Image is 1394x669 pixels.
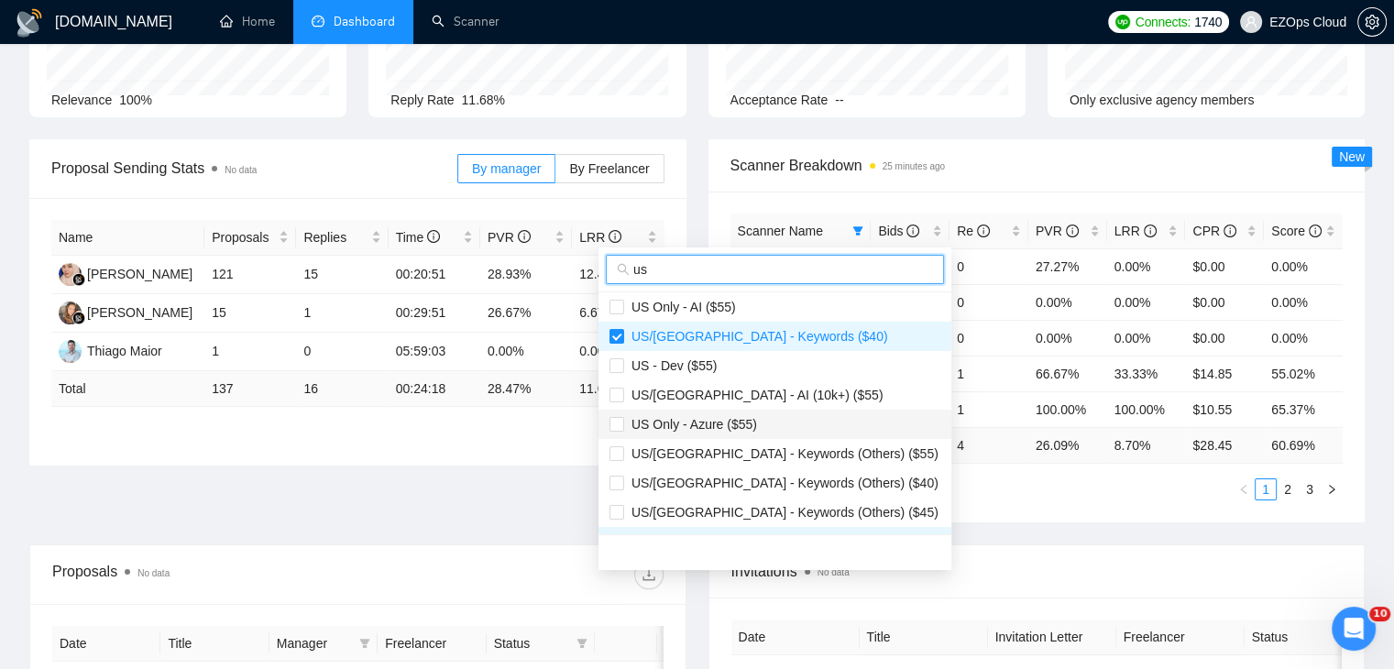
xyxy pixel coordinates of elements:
span: US/[GEOGRAPHIC_DATA] - Keywords ($40) [624,329,888,344]
th: Freelancer [378,626,486,662]
span: info-circle [977,225,990,237]
span: download [635,567,663,582]
td: 137 [204,371,296,407]
td: 1 [204,333,296,371]
th: Date [52,626,160,662]
span: US/[GEOGRAPHIC_DATA] - Keywords (Others) ($40) [624,476,938,490]
div: Proposals [52,560,357,589]
span: filter [576,638,587,649]
span: 11.68% [462,93,505,107]
span: search [617,263,630,276]
td: 0 [949,320,1028,356]
span: filter [359,638,370,649]
img: NK [59,302,82,324]
span: No data [225,165,257,175]
td: 26.67% [480,294,572,333]
span: Scanner Name [738,224,823,238]
td: 0.00% [1107,248,1186,284]
th: Freelancer [1116,620,1245,655]
td: 1 [949,356,1028,391]
iframe: Intercom live chat [1332,607,1376,651]
div: [PERSON_NAME] [87,264,192,284]
li: Next Page [1321,478,1343,500]
span: filter [852,225,863,236]
td: 16 [296,371,388,407]
span: info-circle [427,230,440,243]
span: 100% [119,93,152,107]
td: 12.40% [572,256,664,294]
td: 6.67% [572,294,664,333]
td: 28.93% [480,256,572,294]
span: user [1245,16,1257,28]
a: 1 [1256,479,1276,499]
td: 55.02% [1264,356,1343,391]
span: LRR [1114,224,1157,238]
a: 3 [1300,479,1320,499]
span: By Freelancer [569,161,649,176]
td: 66.67% [1028,356,1107,391]
td: 100.00% [1028,391,1107,427]
td: 28.47 % [480,371,572,407]
span: Proposal Sending Stats [51,157,457,180]
td: 0 [949,284,1028,320]
span: US/[GEOGRAPHIC_DATA] - Keywords (Others) ($45) [624,505,938,520]
span: 10 [1369,607,1390,621]
span: US - Dev ($55) [624,358,717,373]
th: Title [160,626,269,662]
th: Replies [296,220,388,256]
td: 100.00% [1107,391,1186,427]
time: 25 minutes ago [883,161,945,171]
span: US/[GEOGRAPHIC_DATA] - AI (10k+) ($55) [624,388,884,402]
span: No data [137,568,170,578]
span: filter [356,630,374,657]
td: 11.68 % [572,371,664,407]
th: Invitation Letter [988,620,1116,655]
a: NK[PERSON_NAME] [59,304,192,319]
td: 0.00% [480,333,572,371]
td: $ 28.45 [1185,427,1264,463]
td: 0 [949,248,1028,284]
td: $10.55 [1185,391,1264,427]
img: logo [15,8,44,38]
td: 65.37% [1264,391,1343,427]
span: Reply Rate [390,93,454,107]
span: By manager [472,161,541,176]
button: download [634,560,664,589]
span: Relevance [51,93,112,107]
span: Proposals [212,227,275,247]
span: setting [1358,15,1386,29]
td: 0.00% [572,333,664,371]
th: Title [860,620,988,655]
td: 0.00% [1028,320,1107,356]
td: 0.00% [1028,284,1107,320]
span: info-circle [1066,225,1079,237]
div: [PERSON_NAME] [87,302,192,323]
span: Connects: [1136,12,1191,32]
a: AJ[PERSON_NAME] [59,266,192,280]
td: 1 [296,294,388,333]
span: info-circle [1144,225,1157,237]
div: Thiago Maior [87,341,162,361]
th: Manager [269,626,378,662]
button: setting [1357,7,1387,37]
span: Invitations [731,560,1343,583]
td: $0.00 [1185,320,1264,356]
span: CPR [1192,224,1235,238]
img: gigradar-bm.png [72,312,85,324]
span: left [1238,484,1249,495]
li: 2 [1277,478,1299,500]
span: Score [1271,224,1321,238]
span: dashboard [312,15,324,27]
button: left [1233,478,1255,500]
td: 0.00% [1264,320,1343,356]
td: 33.33% [1107,356,1186,391]
th: Date [731,620,860,655]
span: LRR [579,230,621,245]
a: TMThiago Maior [59,343,162,357]
img: upwork-logo.png [1115,15,1130,29]
span: Manager [277,633,352,653]
img: AJ [59,263,82,286]
span: Replies [303,227,367,247]
td: 4 [949,427,1028,463]
button: right [1321,478,1343,500]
